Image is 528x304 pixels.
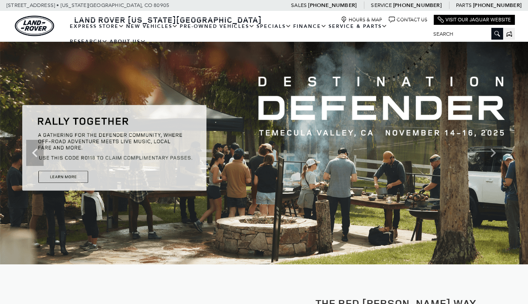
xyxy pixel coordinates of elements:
[291,2,307,8] span: Sales
[7,2,169,8] a: [STREET_ADDRESS] • [US_STATE][GEOGRAPHIC_DATA], CO 80905
[292,19,328,34] a: Finance
[438,17,511,23] a: Visit Our Jaguar Website
[256,19,292,34] a: Specials
[427,29,503,39] input: Search
[74,14,262,25] span: Land Rover [US_STATE][GEOGRAPHIC_DATA]
[341,17,382,23] a: Hours & Map
[393,2,442,9] a: [PHONE_NUMBER]
[15,16,54,36] img: Land Rover
[371,2,391,8] span: Service
[308,2,357,9] a: [PHONE_NUMBER]
[125,19,179,34] a: New Vehicles
[179,19,256,34] a: Pre-Owned Vehicles
[389,17,427,23] a: Contact Us
[15,16,54,36] a: land-rover
[456,2,472,8] span: Parts
[109,34,147,49] a: About Us
[69,19,125,34] a: EXPRESS STORE
[69,14,267,25] a: Land Rover [US_STATE][GEOGRAPHIC_DATA]
[69,19,427,49] nav: Main Navigation
[328,19,388,34] a: Service & Parts
[473,2,521,9] a: [PHONE_NUMBER]
[69,34,109,49] a: Research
